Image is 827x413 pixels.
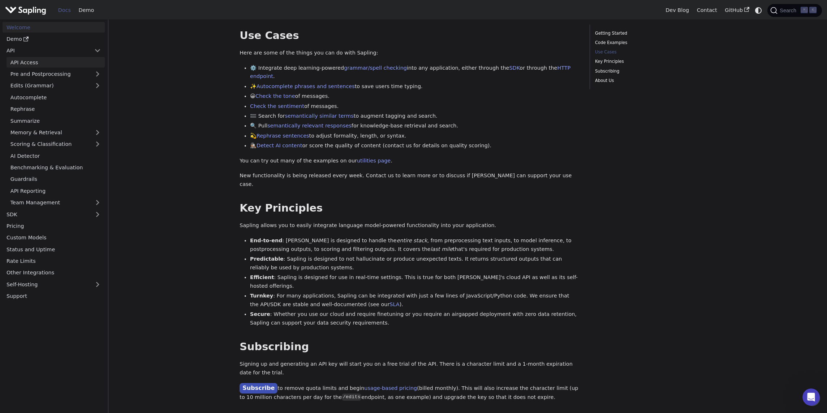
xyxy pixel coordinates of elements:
a: Status and Uptime [3,244,105,255]
a: Summarize [7,116,105,126]
a: Welcome [3,22,105,32]
a: Check the tone [255,93,295,99]
li: 🕵🏽‍♀️ or score the quality of content (contact us for details on quality scoring). [250,142,579,150]
a: Demo [75,5,98,16]
h2: Key Principles [240,202,579,215]
a: Docs [54,5,75,16]
a: Key Principles [595,58,693,65]
a: Subscribing [595,68,693,75]
p: to remove quota limits and begin (billed monthly). This will also increase the character limit (u... [240,383,579,401]
li: : Whether you use our cloud and require finetuning or you require an airgapped deployment with ze... [250,310,579,327]
strong: End-to-end [250,238,282,243]
iframe: Intercom live chat [802,388,820,406]
button: Search (Command+K) [767,4,822,17]
a: Rate Limits [3,256,105,266]
a: semantically relevant responses [267,123,352,129]
a: Support [3,291,105,301]
a: Detect AI content [257,143,302,148]
img: Sapling.ai [5,5,46,16]
li: : [PERSON_NAME] is designed to handle the , from preprocessing text inputs, to model inference, t... [250,236,579,254]
a: Benchmarking & Evaluation [7,162,105,173]
a: Subscribe [240,383,277,394]
strong: Turnkey [250,293,273,299]
a: Team Management [7,197,105,208]
a: Contact [693,5,721,16]
a: Code Examples [595,39,693,46]
li: 💫 to adjust formality, length, or syntax. [250,132,579,140]
a: utilities page [357,158,391,164]
em: entire stack [397,238,427,243]
li: 🟰 Search for to augment tagging and search. [250,112,579,121]
a: About Us [595,77,693,84]
li: 🔍 Pull for knowledge-base retrieval and search. [250,122,579,130]
a: usage-based pricing [364,385,417,391]
a: Other Integrations [3,268,105,278]
li: 😀 of messages. [250,92,579,101]
a: Pre and Postprocessing [7,69,105,79]
strong: Efficient [250,274,274,280]
em: last mile [431,246,453,252]
a: Dev Blog [662,5,693,16]
h2: Use Cases [240,29,579,42]
a: Guardrails [7,174,105,184]
a: SDK [3,209,90,219]
a: Use Cases [595,49,693,56]
li: of messages. [250,102,579,111]
a: Check the sentiment [250,103,304,109]
a: AI Detector [7,151,105,161]
a: SLA [389,301,399,307]
kbd: K [809,7,817,13]
strong: Predictable [250,256,284,262]
a: Autocomplete phrases and sentences [257,83,355,89]
code: /edits [342,394,361,401]
li: : For many applications, Sapling can be integrated with just a few lines of JavaScript/Python cod... [250,292,579,309]
a: API Reporting [7,186,105,196]
a: GitHub [721,5,753,16]
a: Scoring & Classification [7,139,105,149]
li: : Sapling is designed for use in real-time settings. This is true for both [PERSON_NAME]'s cloud ... [250,273,579,291]
a: Memory & Retrieval [7,127,105,138]
p: Signing up and generating an API key will start you on a free trial of the API. There is a charac... [240,360,579,377]
a: Demo [3,34,105,44]
span: Search [778,8,801,13]
li: ⚙️ Integrate deep learning-powered into any application, either through the or through the . [250,64,579,81]
li: ✨ to save users time typing. [250,82,579,91]
button: Collapse sidebar category 'API' [90,45,105,56]
p: New functionality is being released every week. Contact us to learn more or to discuss if [PERSON... [240,171,579,189]
a: Self-Hosting [3,279,105,290]
a: SDK [509,65,520,71]
h2: Subscribing [240,340,579,353]
a: Rephrase sentences [257,133,309,139]
p: Here are some of the things you can do with Sapling: [240,49,579,57]
p: You can try out many of the examples on our . [240,157,579,165]
a: Edits (Grammar) [7,81,105,91]
a: Getting Started [595,30,693,37]
kbd: ⌘ [801,7,808,13]
a: API Access [7,57,105,68]
p: Sapling allows you to easily integrate language model-powered functionality into your application. [240,221,579,230]
a: semantically similar terms [285,113,353,119]
a: Custom Models [3,232,105,243]
a: Pricing [3,221,105,231]
li: : Sapling is designed to not hallucinate or produce unexpected texts. It returns structured outpu... [250,255,579,272]
a: API [3,45,90,56]
a: Sapling.ai [5,5,49,16]
button: Switch between dark and light mode (currently system mode) [753,5,764,16]
a: grammar/spell checking [344,65,407,71]
strong: Secure [250,311,270,317]
a: Rephrase [7,104,105,114]
button: Expand sidebar category 'SDK' [90,209,105,219]
a: Autocomplete [7,92,105,103]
